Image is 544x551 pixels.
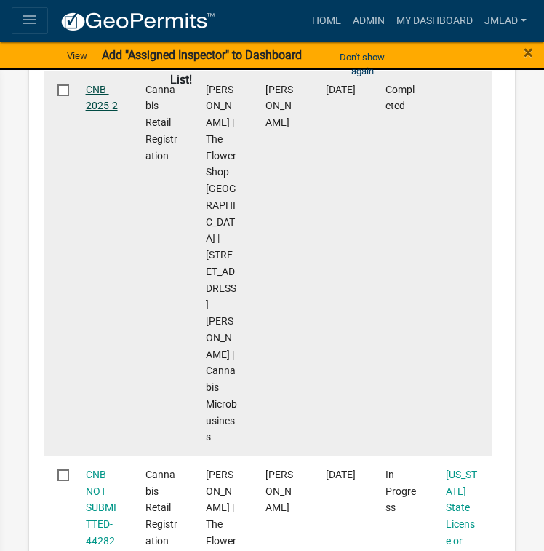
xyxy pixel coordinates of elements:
[391,7,479,35] a: My Dashboard
[145,469,177,547] span: Cannabis Retail Registration
[12,7,48,34] button: menu
[265,84,293,129] span: Peter Dikun
[524,44,533,61] button: Close
[328,45,397,83] button: Don't show again
[102,48,302,87] strong: Add "Assigned Inspector" to Dashboard List!
[145,84,177,162] span: Cannabis Retail Registration
[524,42,533,63] span: ×
[265,469,293,514] span: Peter Dikun
[61,44,93,68] a: View
[479,7,532,35] a: jmead
[347,7,391,35] a: Admin
[326,84,356,95] span: 07/10/2025
[385,469,416,514] span: In Progress
[306,7,347,35] a: Home
[326,469,356,480] span: 06/29/2025
[21,11,39,28] i: menu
